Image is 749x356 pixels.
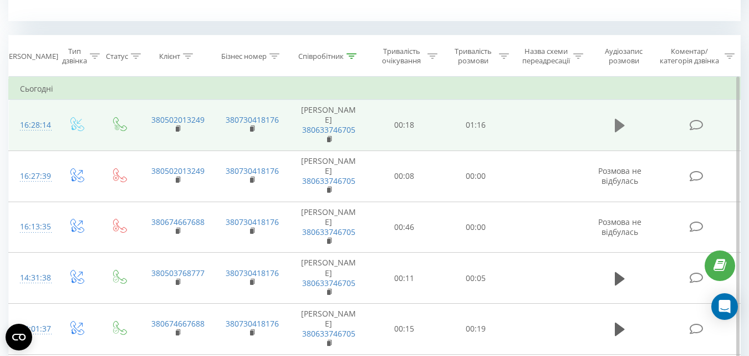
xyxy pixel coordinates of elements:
[151,318,205,329] a: 380674667688
[440,253,512,304] td: 00:05
[302,328,355,339] a: 380633746705
[151,114,205,125] a: 380502013249
[440,151,512,202] td: 00:00
[440,100,512,151] td: 01:16
[106,52,128,61] div: Статус
[151,217,205,227] a: 380674667688
[20,267,43,289] div: 14:31:38
[369,253,440,304] td: 00:11
[298,52,344,61] div: Співробітник
[302,176,355,186] a: 380633746705
[369,304,440,355] td: 00:15
[6,324,32,350] button: Open CMP widget
[657,47,722,66] div: Коментар/категорія дзвінка
[226,114,279,125] a: 380730418176
[221,52,267,61] div: Бізнес номер
[289,202,369,253] td: [PERSON_NAME]
[226,268,279,278] a: 380730418176
[440,304,512,355] td: 00:19
[62,47,87,66] div: Тип дзвінка
[711,293,738,320] div: Open Intercom Messenger
[289,151,369,202] td: [PERSON_NAME]
[369,202,440,253] td: 00:46
[596,47,652,66] div: Аудіозапис розмови
[369,151,440,202] td: 00:08
[151,268,205,278] a: 380503768777
[289,304,369,355] td: [PERSON_NAME]
[302,278,355,288] a: 380633746705
[20,114,43,136] div: 16:28:14
[226,318,279,329] a: 380730418176
[226,166,279,176] a: 380730418176
[20,166,43,187] div: 16:27:39
[151,166,205,176] a: 380502013249
[9,78,741,100] td: Сьогодні
[450,47,496,66] div: Тривалість розмови
[20,216,43,238] div: 16:13:35
[369,100,440,151] td: 00:18
[302,124,355,135] a: 380633746705
[379,47,425,66] div: Тривалість очікування
[598,217,641,237] span: Розмова не відбулась
[598,166,641,186] span: Розмова не відбулась
[440,202,512,253] td: 00:00
[2,52,58,61] div: [PERSON_NAME]
[289,100,369,151] td: [PERSON_NAME]
[226,217,279,227] a: 380730418176
[20,318,43,340] div: 14:01:37
[159,52,180,61] div: Клієнт
[302,227,355,237] a: 380633746705
[522,47,570,66] div: Назва схеми переадресації
[289,253,369,304] td: [PERSON_NAME]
